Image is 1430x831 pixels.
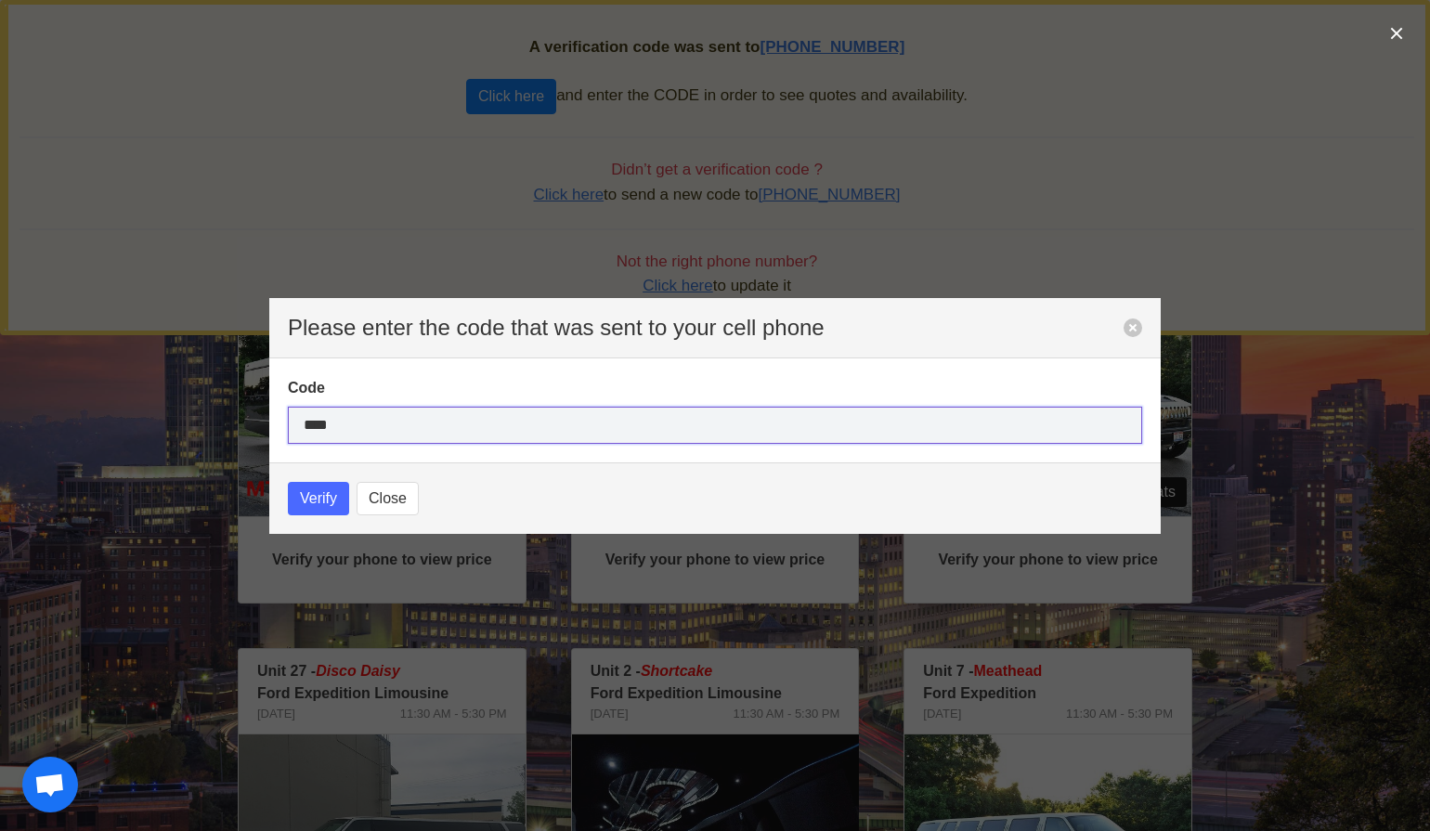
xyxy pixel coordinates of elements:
[357,482,419,515] button: Close
[288,377,1142,399] label: Code
[288,317,1124,339] p: Please enter the code that was sent to your cell phone
[369,487,407,510] span: Close
[288,482,349,515] button: Verify
[22,757,78,812] div: Open chat
[300,487,337,510] span: Verify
